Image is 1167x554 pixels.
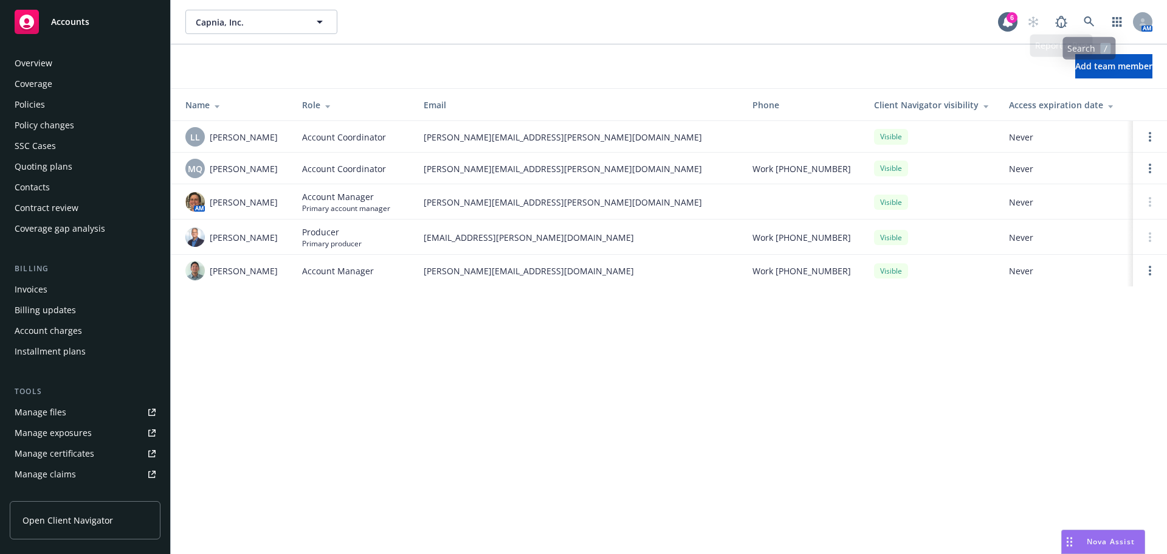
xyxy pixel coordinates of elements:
[185,227,205,247] img: photo
[302,238,362,249] span: Primary producer
[874,195,908,210] div: Visible
[15,116,74,135] div: Policy changes
[10,321,160,341] a: Account charges
[874,263,908,279] div: Visible
[15,423,92,443] div: Manage exposures
[1009,231,1123,244] span: Never
[752,162,851,175] span: Work [PHONE_NUMBER]
[10,485,160,505] a: Manage BORs
[874,161,908,176] div: Visible
[1105,10,1129,34] a: Switch app
[1009,99,1123,111] div: Access expiration date
[10,54,160,73] a: Overview
[1049,10,1073,34] a: Report a Bug
[1075,54,1152,78] button: Add team member
[15,157,72,176] div: Quoting plans
[10,136,160,156] a: SSC Cases
[188,162,202,175] span: MQ
[10,423,160,443] a: Manage exposures
[1077,10,1101,34] a: Search
[15,95,45,114] div: Policies
[1143,161,1157,176] a: Open options
[1143,263,1157,278] a: Open options
[10,198,160,218] a: Contract review
[185,261,205,280] img: photo
[752,265,851,277] span: Work [PHONE_NUMBER]
[1009,131,1123,144] span: Never
[210,131,278,144] span: [PERSON_NAME]
[22,514,113,527] span: Open Client Navigator
[874,129,908,144] div: Visible
[15,403,66,422] div: Manage files
[15,136,56,156] div: SSC Cases
[15,465,76,484] div: Manage claims
[752,99,855,111] div: Phone
[1009,196,1123,209] span: Never
[1061,530,1145,554] button: Nova Assist
[10,263,160,275] div: Billing
[15,444,94,463] div: Manage certificates
[210,265,278,277] span: [PERSON_NAME]
[10,465,160,484] a: Manage claims
[15,280,47,299] div: Invoices
[51,17,89,27] span: Accounts
[10,5,160,39] a: Accounts
[424,131,733,144] span: [PERSON_NAME][EMAIL_ADDRESS][PERSON_NAME][DOMAIN_NAME]
[10,444,160,463] a: Manage certificates
[1143,130,1157,144] a: Open options
[15,178,50,197] div: Contacts
[1075,60,1152,72] span: Add team member
[185,99,283,111] div: Name
[302,99,404,111] div: Role
[185,192,205,212] img: photo
[15,54,52,73] div: Overview
[210,162,278,175] span: [PERSON_NAME]
[302,131,386,144] span: Account Coordinator
[10,300,160,320] a: Billing updates
[10,157,160,176] a: Quoting plans
[10,219,160,238] a: Coverage gap analysis
[10,403,160,422] a: Manage files
[190,131,200,144] span: LL
[185,10,337,34] button: Capnia, Inc.
[302,203,390,213] span: Primary account manager
[1021,10,1045,34] a: Start snowing
[15,74,52,94] div: Coverage
[15,300,76,320] div: Billing updates
[10,342,160,361] a: Installment plans
[302,190,390,203] span: Account Manager
[15,342,86,361] div: Installment plans
[10,116,160,135] a: Policy changes
[1009,265,1123,277] span: Never
[15,485,72,505] div: Manage BORs
[10,178,160,197] a: Contacts
[424,265,733,277] span: [PERSON_NAME][EMAIL_ADDRESS][DOMAIN_NAME]
[1062,530,1077,553] div: Drag to move
[1007,12,1017,23] div: 6
[874,230,908,245] div: Visible
[210,196,278,209] span: [PERSON_NAME]
[10,95,160,114] a: Policies
[196,16,301,29] span: Capnia, Inc.
[15,321,82,341] div: Account charges
[15,198,78,218] div: Contract review
[424,162,733,175] span: [PERSON_NAME][EMAIL_ADDRESS][PERSON_NAME][DOMAIN_NAME]
[210,231,278,244] span: [PERSON_NAME]
[10,386,160,398] div: Tools
[752,231,851,244] span: Work [PHONE_NUMBER]
[15,219,105,238] div: Coverage gap analysis
[302,226,362,238] span: Producer
[302,265,374,277] span: Account Manager
[10,280,160,299] a: Invoices
[424,231,733,244] span: [EMAIL_ADDRESS][PERSON_NAME][DOMAIN_NAME]
[1009,162,1123,175] span: Never
[10,74,160,94] a: Coverage
[302,162,386,175] span: Account Coordinator
[874,99,990,111] div: Client Navigator visibility
[424,196,733,209] span: [PERSON_NAME][EMAIL_ADDRESS][PERSON_NAME][DOMAIN_NAME]
[424,99,733,111] div: Email
[1087,536,1135,547] span: Nova Assist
